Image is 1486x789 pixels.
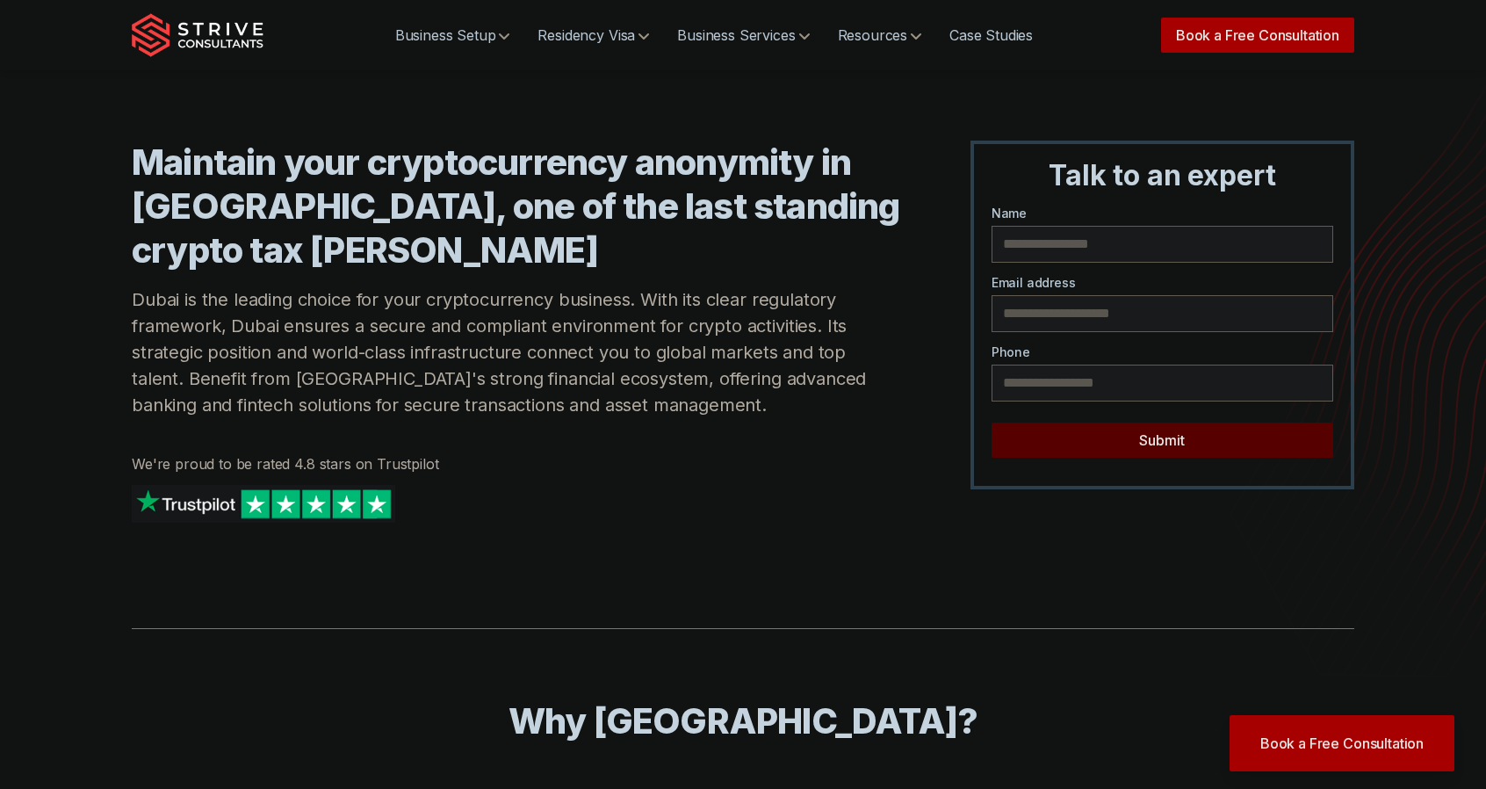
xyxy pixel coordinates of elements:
[132,13,263,57] img: Strive Consultants
[935,18,1047,53] a: Case Studies
[523,18,663,53] a: Residency Visa
[132,485,395,523] img: Strive on Trustpilot
[1161,18,1354,53] a: Book a Free Consultation
[381,18,524,53] a: Business Setup
[992,204,1333,222] label: Name
[824,18,936,53] a: Resources
[663,18,823,53] a: Business Services
[132,286,900,418] p: Dubai is the leading choice for your cryptocurrency business. With its clear regulatory framework...
[981,158,1344,193] h3: Talk to an expert
[1230,715,1454,771] a: Book a Free Consultation
[181,699,1305,743] h2: Why [GEOGRAPHIC_DATA]?
[132,453,900,474] p: We're proud to be rated 4.8 stars on Trustpilot
[132,141,900,272] h1: Maintain your cryptocurrency anonymity in [GEOGRAPHIC_DATA], one of the last standing crypto tax ...
[992,343,1333,361] label: Phone
[992,273,1333,292] label: Email address
[992,423,1333,458] button: Submit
